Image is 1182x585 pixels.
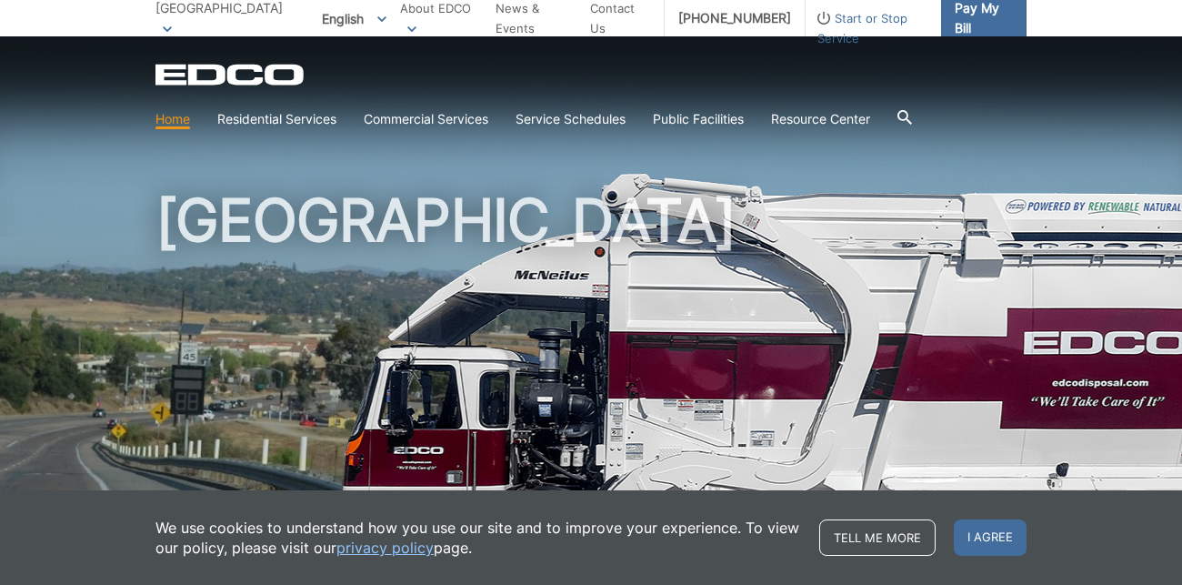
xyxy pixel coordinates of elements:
a: Public Facilities [653,109,744,129]
span: English [308,4,400,34]
a: Tell me more [819,519,936,556]
a: EDCD logo. Return to the homepage. [155,64,306,86]
a: Resource Center [771,109,870,129]
a: Home [155,109,190,129]
a: Service Schedules [516,109,626,129]
span: I agree [954,519,1027,556]
a: privacy policy [336,538,434,558]
a: Commercial Services [364,109,488,129]
p: We use cookies to understand how you use our site and to improve your experience. To view our pol... [155,518,801,558]
a: Residential Services [217,109,336,129]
